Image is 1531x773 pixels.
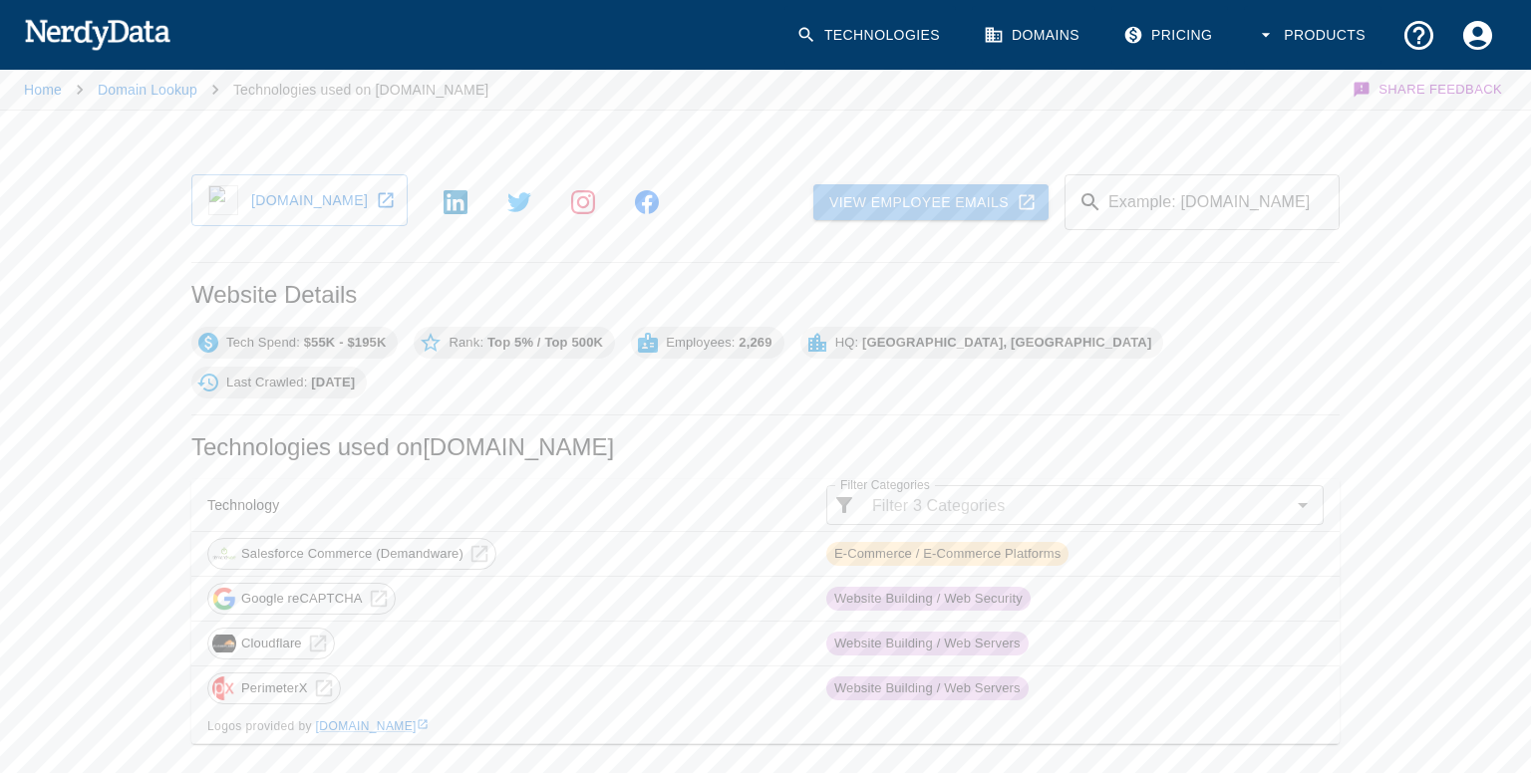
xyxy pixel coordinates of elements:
th: Technology [191,479,810,532]
a: Domain Lookup [98,82,197,98]
a: https://www.linkedin.com/company/boot-barn/ [424,182,487,222]
span: Tech Spend: [214,333,398,353]
nav: breadcrumb [24,70,488,110]
a: PerimeterX [207,672,341,704]
a: Salesforce Commerce (Demandware) [207,538,496,570]
a: View Employee Emails [813,184,1049,221]
a: https://facebook.com/bootbarn [615,182,679,222]
button: Open [1289,491,1317,519]
a: Cloudflare [207,628,335,659]
b: 2,269 [739,335,771,350]
span: Salesforce Commerce (Demandware) [230,545,474,564]
a: https://twitter.com/bootbarn [487,182,551,222]
span: Rank: [437,333,615,353]
img: NerdyData.com [24,14,170,54]
span: PerimeterX [230,679,319,698]
h2: Technologies used on [DOMAIN_NAME] [191,431,1340,463]
p: Technologies used on [DOMAIN_NAME] [233,80,488,100]
a: Google reCAPTCHA [207,583,396,615]
span: Employees: [654,333,783,353]
a: Home [24,82,62,98]
input: Filter 3 Categories [864,491,1285,519]
h2: Website Details [191,279,1340,311]
a: [DOMAIN_NAME] [316,719,429,733]
a: Pricing [1111,6,1228,65]
span: Last Crawled: [214,373,367,392]
span: Logos provided by [207,719,429,733]
span: Website Building / Web Security [826,590,1031,609]
button: Products [1244,6,1381,65]
b: [DATE] [311,375,355,389]
button: Share Feedback [1350,70,1507,110]
span: Website Building / Web Servers [826,635,1029,653]
span: E-Commerce / E-Commerce Platforms [826,545,1069,564]
a: Domains [972,6,1095,65]
b: $55K - $195K [304,335,387,350]
b: [GEOGRAPHIC_DATA], [GEOGRAPHIC_DATA] [862,335,1151,350]
span: Website Building / Web Servers [826,679,1029,698]
label: Filter Categories [840,476,930,493]
b: Top 5% / Top 500K [487,335,603,350]
a: Technologies [784,6,956,65]
a: https://instagram.com/boot_barn_official [551,182,615,222]
button: Support and Documentation [1389,6,1448,65]
button: Account Settings [1448,6,1507,65]
img: bootbarn.com icon [208,185,238,215]
span: Cloudflare [230,635,313,653]
span: HQ: [823,333,1164,353]
a: bootbarn.com icon[DOMAIN_NAME] [191,174,408,226]
span: Google reCAPTCHA [230,590,374,609]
